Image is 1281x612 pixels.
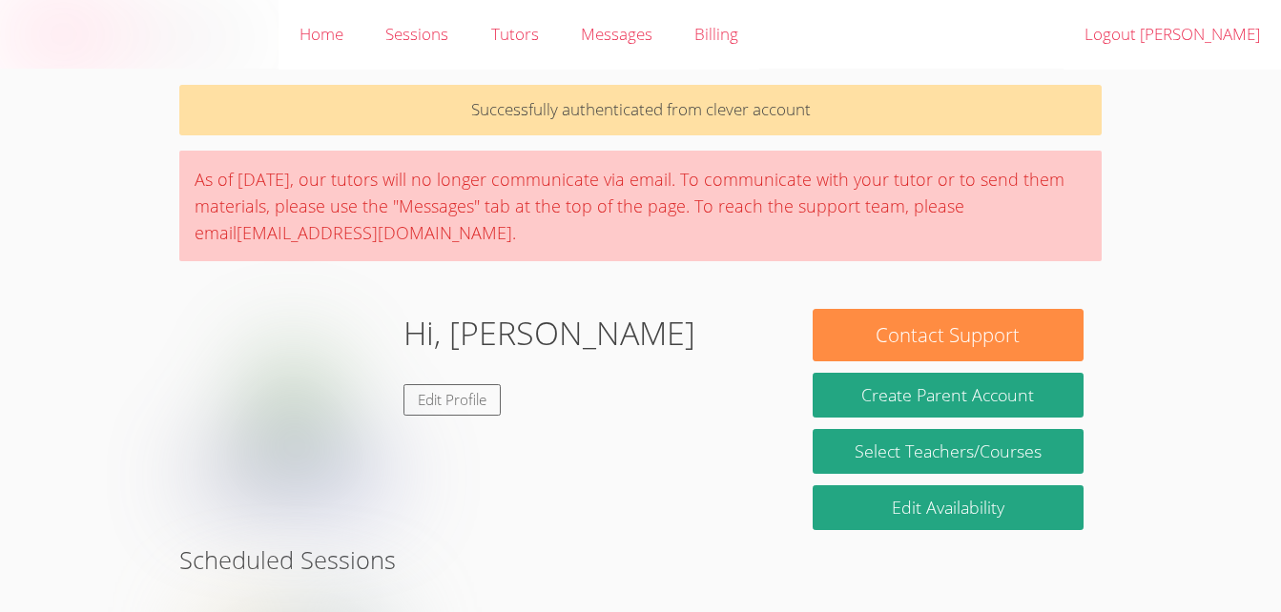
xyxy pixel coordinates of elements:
h1: Hi, [PERSON_NAME] [403,309,695,357]
a: Edit Availability [813,485,1084,530]
span: Messages [581,23,652,45]
button: Contact Support [813,309,1084,361]
p: Successfully authenticated from clever account [179,85,1102,135]
button: Create Parent Account [813,373,1084,418]
a: Edit Profile [403,384,501,416]
img: airtutors_banner-c4298cdbf04f3fff15de1276eac7730deb9818008684d7c2e4769d2f7ddbe033.png [16,10,262,58]
a: Select Teachers/Courses [813,429,1084,474]
div: As of [DATE], our tutors will no longer communicate via email. To communicate with your tutor or ... [179,151,1102,261]
img: default.png [197,309,388,500]
h2: Scheduled Sessions [179,541,1102,578]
